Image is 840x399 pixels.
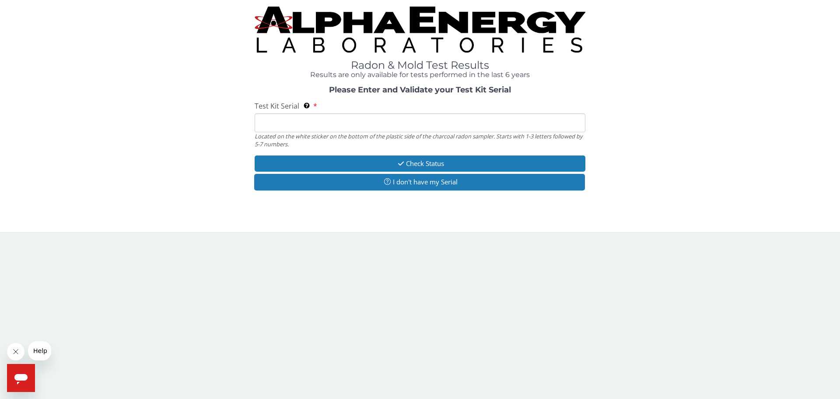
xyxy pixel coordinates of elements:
iframe: Message from company [28,341,51,360]
iframe: Close message [7,343,24,360]
button: Check Status [255,155,585,172]
img: TightCrop.jpg [255,7,585,53]
h1: Radon & Mold Test Results [255,60,585,71]
h4: Results are only available for tests performed in the last 6 years [255,71,585,79]
strong: Please Enter and Validate your Test Kit Serial [329,85,511,95]
span: Test Kit Serial [255,101,299,111]
div: Located on the white sticker on the bottom of the plastic side of the charcoal radon sampler. Sta... [255,132,585,148]
iframe: Button to launch messaging window [7,364,35,392]
button: I don't have my Serial [254,174,585,190]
